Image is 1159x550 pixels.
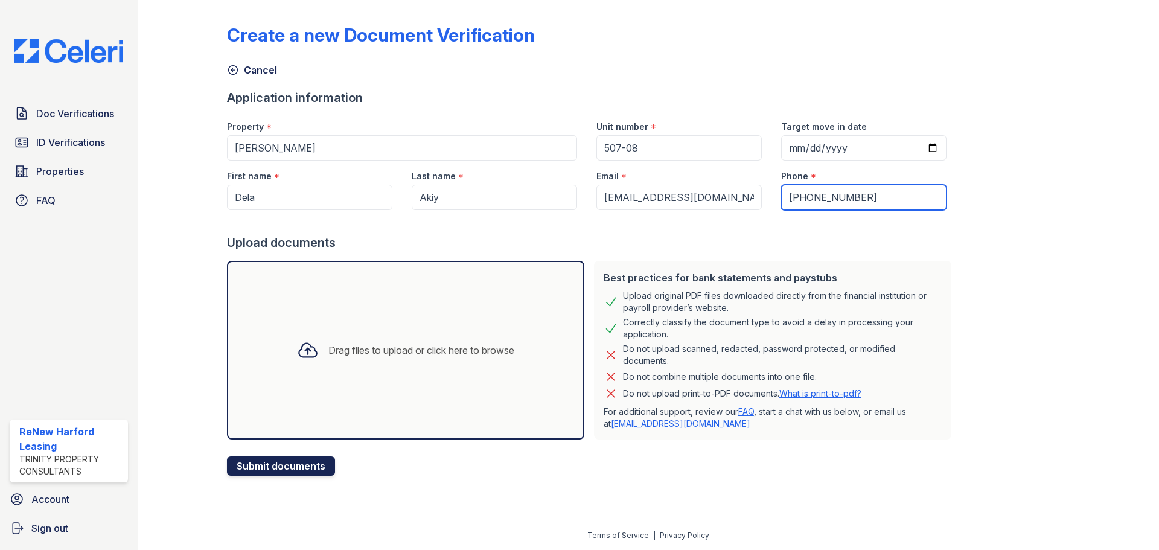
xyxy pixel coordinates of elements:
a: What is print-to-pdf? [779,388,861,398]
label: First name [227,170,272,182]
p: Do not upload print-to-PDF documents. [623,388,861,400]
a: [EMAIL_ADDRESS][DOMAIN_NAME] [611,418,750,429]
div: Application information [227,89,956,106]
a: Privacy Policy [660,531,709,540]
label: Property [227,121,264,133]
a: Account [5,487,133,511]
a: Terms of Service [587,531,649,540]
a: FAQ [10,188,128,213]
div: Create a new Document Verification [227,24,535,46]
a: FAQ [738,406,754,417]
a: Doc Verifications [10,101,128,126]
span: Sign out [31,521,68,536]
div: Trinity Property Consultants [19,453,123,478]
p: For additional support, review our , start a chat with us below, or email us at [604,406,942,430]
span: ID Verifications [36,135,105,150]
div: Best practices for bank statements and paystubs [604,270,942,285]
div: Upload original PDF files downloaded directly from the financial institution or payroll provider’... [623,290,942,314]
span: Account [31,492,69,507]
label: Phone [781,170,808,182]
label: Target move in date [781,121,867,133]
label: Last name [412,170,456,182]
button: Submit documents [227,456,335,476]
span: FAQ [36,193,56,208]
a: Sign out [5,516,133,540]
span: Doc Verifications [36,106,114,121]
label: Email [596,170,619,182]
div: Drag files to upload or click here to browse [328,343,514,357]
a: Cancel [227,63,277,77]
div: Do not combine multiple documents into one file. [623,369,817,384]
div: Do not upload scanned, redacted, password protected, or modified documents. [623,343,942,367]
span: Properties [36,164,84,179]
div: Correctly classify the document type to avoid a delay in processing your application. [623,316,942,341]
div: Upload documents [227,234,956,251]
img: CE_Logo_Blue-a8612792a0a2168367f1c8372b55b34899dd931a85d93a1a3d3e32e68fde9ad4.png [5,39,133,63]
a: ID Verifications [10,130,128,155]
div: | [653,531,656,540]
a: Properties [10,159,128,184]
label: Unit number [596,121,648,133]
div: ReNew Harford Leasing [19,424,123,453]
